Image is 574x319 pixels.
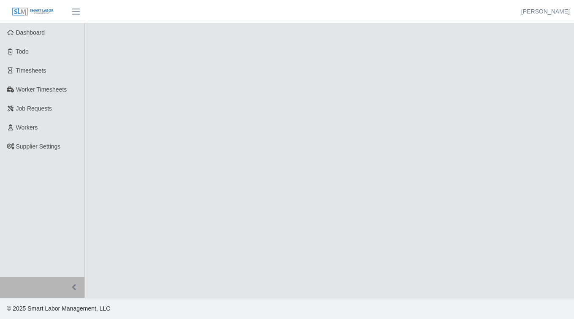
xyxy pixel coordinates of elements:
span: Dashboard [16,29,45,36]
span: © 2025 Smart Labor Management, LLC [7,305,110,312]
span: Job Requests [16,105,52,112]
span: Todo [16,48,29,55]
img: SLM Logo [12,7,54,16]
a: [PERSON_NAME] [521,7,570,16]
span: Supplier Settings [16,143,61,150]
span: Worker Timesheets [16,86,67,93]
span: Workers [16,124,38,131]
span: Timesheets [16,67,46,74]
